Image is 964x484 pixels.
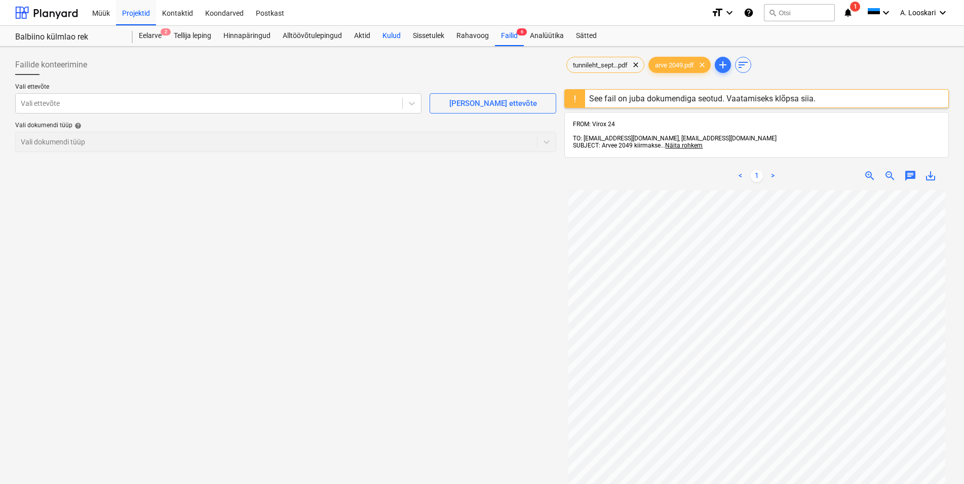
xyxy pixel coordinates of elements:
span: clear [696,59,708,71]
span: clear [630,59,642,71]
span: zoom_out [884,170,896,182]
span: zoom_in [864,170,876,182]
a: Tellija leping [168,26,217,46]
a: Rahavoog [450,26,495,46]
span: add [717,59,729,71]
a: Failid6 [495,26,524,46]
span: SUBJECT: Arvee 2049 kiirmakse [573,142,661,149]
span: tunnileht_sept...pdf [567,61,634,69]
span: 6 [517,28,527,35]
span: save_alt [924,170,937,182]
span: Failide konteerimine [15,59,87,71]
a: Alltöövõtulepingud [277,26,348,46]
span: chat [904,170,916,182]
a: Analüütika [524,26,570,46]
div: Balbiino külmlao rek [15,32,121,43]
iframe: Chat Widget [913,435,964,484]
span: ... [661,142,703,149]
div: Failid [495,26,524,46]
a: Aktid [348,26,376,46]
span: 2 [161,28,171,35]
button: Otsi [764,4,835,21]
span: A. Looskari [900,9,936,17]
i: keyboard_arrow_down [880,7,892,19]
span: sort [737,59,749,71]
i: format_size [711,7,723,19]
a: Page 1 is your current page [751,170,763,182]
a: Hinnapäringud [217,26,277,46]
div: arve 2049.pdf [648,57,711,73]
p: Vali ettevõte [15,83,421,93]
button: [PERSON_NAME] ettevõte [430,93,556,114]
div: Vali dokumendi tüüp [15,122,556,130]
i: notifications [843,7,853,19]
i: Abikeskus [744,7,754,19]
a: Eelarve2 [133,26,168,46]
div: See fail on juba dokumendiga seotud. Vaatamiseks klõpsa siia. [589,94,816,103]
a: Previous page [735,170,747,182]
a: Next page [767,170,779,182]
div: Eelarve [133,26,168,46]
span: TO: [EMAIL_ADDRESS][DOMAIN_NAME], [EMAIL_ADDRESS][DOMAIN_NAME] [573,135,777,142]
div: tunnileht_sept...pdf [566,57,644,73]
span: FROM: Virox 24 [573,121,615,128]
i: keyboard_arrow_down [723,7,736,19]
span: help [72,122,82,129]
span: Näita rohkem [665,142,703,149]
span: search [768,9,777,17]
span: arve 2049.pdf [649,61,700,69]
a: Sissetulek [407,26,450,46]
a: Sätted [570,26,603,46]
i: keyboard_arrow_down [937,7,949,19]
div: [PERSON_NAME] ettevõte [449,97,537,110]
a: Kulud [376,26,407,46]
span: 1 [850,2,860,12]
